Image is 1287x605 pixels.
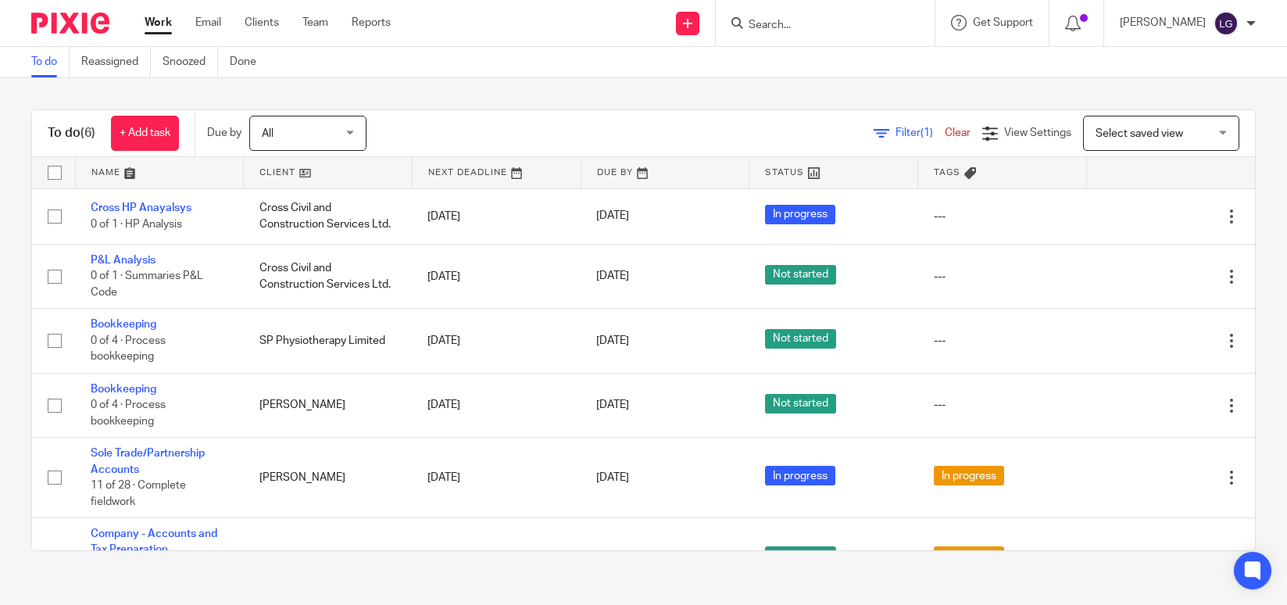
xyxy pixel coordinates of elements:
[934,269,1071,285] div: ---
[934,168,960,177] span: Tags
[896,127,945,138] span: Filter
[765,265,836,285] span: Not started
[244,244,413,308] td: Cross Civil and Construction Services Ltd.
[945,127,971,138] a: Clear
[412,518,581,598] td: [DATE]
[244,518,413,598] td: CoachedbyP Ltd
[1004,127,1071,138] span: View Settings
[91,399,166,427] span: 0 of 4 · Process bookkeeping
[352,15,391,30] a: Reports
[244,309,413,373] td: SP Physiotherapy Limited
[145,15,172,30] a: Work
[596,472,629,483] span: [DATE]
[91,219,182,230] span: 0 of 1 · HP Analysis
[91,480,186,507] span: 11 of 28 · Complete fieldwork
[91,528,217,555] a: Company - Accounts and Tax Preparation
[91,255,156,266] a: P&L Analysis
[412,438,581,518] td: [DATE]
[244,188,413,244] td: Cross Civil and Construction Services Ltd.
[91,202,191,213] a: Cross HP Anayalsys
[163,47,218,77] a: Snoozed
[1096,128,1183,139] span: Select saved view
[31,47,70,77] a: To do
[80,127,95,139] span: (6)
[111,116,179,151] a: + Add task
[91,271,203,299] span: 0 of 1 · Summaries P&L Code
[596,211,629,222] span: [DATE]
[302,15,328,30] a: Team
[747,19,888,33] input: Search
[31,13,109,34] img: Pixie
[207,125,241,141] p: Due by
[91,384,156,395] a: Bookkeeping
[91,319,156,330] a: Bookkeeping
[91,335,166,363] span: 0 of 4 · Process bookkeeping
[934,333,1071,349] div: ---
[921,127,933,138] span: (1)
[765,394,836,413] span: Not started
[765,205,835,224] span: In progress
[596,335,629,346] span: [DATE]
[412,244,581,308] td: [DATE]
[934,466,1004,485] span: In progress
[262,128,273,139] span: All
[973,17,1033,28] span: Get Support
[230,47,268,77] a: Done
[245,15,279,30] a: Clients
[765,466,835,485] span: In progress
[244,373,413,437] td: [PERSON_NAME]
[81,47,151,77] a: Reassigned
[412,309,581,373] td: [DATE]
[596,271,629,282] span: [DATE]
[412,188,581,244] td: [DATE]
[1214,11,1239,36] img: svg%3E
[244,438,413,518] td: [PERSON_NAME]
[934,546,1004,566] span: In progress
[934,209,1071,224] div: ---
[934,397,1071,413] div: ---
[195,15,221,30] a: Email
[48,125,95,141] h1: To do
[412,373,581,437] td: [DATE]
[596,400,629,411] span: [DATE]
[91,448,205,474] a: Sole Trade/Partnership Accounts
[765,329,836,349] span: Not started
[765,546,836,566] span: Not started
[1120,15,1206,30] p: [PERSON_NAME]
